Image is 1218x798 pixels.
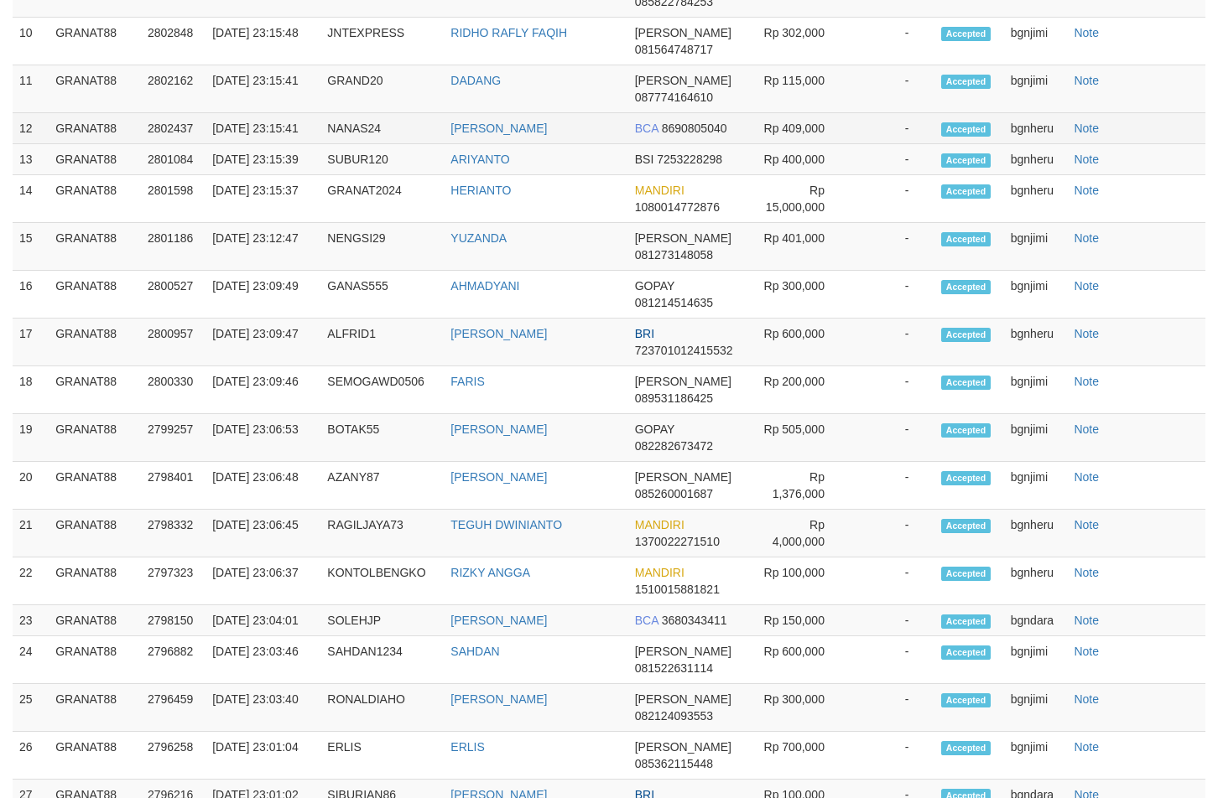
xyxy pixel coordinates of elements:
td: 2797323 [141,557,206,605]
td: bgnjimi [1004,732,1068,780]
td: ALFRID1 [320,319,444,366]
td: 2802162 [141,65,206,113]
td: Rp 300,000 [750,271,850,319]
td: 15 [13,223,49,271]
span: [PERSON_NAME] [635,26,731,39]
a: Note [1074,645,1099,658]
td: 11 [13,65,49,113]
td: SUBUR120 [320,144,444,175]
a: Note [1074,74,1099,87]
td: bgnjimi [1004,462,1068,510]
td: GRANAT88 [49,65,141,113]
span: [PERSON_NAME] [635,470,731,484]
td: GRANAT88 [49,144,141,175]
td: [DATE] 23:15:48 [206,18,320,65]
span: GOPAY [635,422,674,436]
td: 24 [13,636,49,684]
td: GRAND20 [320,65,444,113]
span: Accepted [941,741,992,755]
td: GRANAT88 [49,605,141,636]
td: 22 [13,557,49,605]
td: 12 [13,113,49,144]
td: - [850,65,934,113]
a: [PERSON_NAME] [450,327,547,340]
span: Accepted [941,567,992,581]
span: [PERSON_NAME] [635,692,731,706]
td: 2802437 [141,113,206,144]
span: Accepted [941,184,992,199]
td: Rp 1,376,000 [750,462,850,510]
a: Note [1074,122,1099,135]
a: Note [1074,518,1099,531]
td: [DATE] 23:03:46 [206,636,320,684]
td: Rp 115,000 [750,65,850,113]
span: Accepted [941,614,992,629]
td: [DATE] 23:04:01 [206,605,320,636]
td: 13 [13,144,49,175]
td: Rp 505,000 [750,414,850,462]
span: Accepted [941,280,992,294]
td: 2802848 [141,18,206,65]
span: 081564748717 [635,43,713,56]
td: 2801598 [141,175,206,223]
td: Rp 300,000 [750,684,850,732]
td: [DATE] 23:15:41 [206,113,320,144]
a: FARIS [450,375,484,388]
a: Note [1074,375,1099,388]
td: 2796258 [141,732,206,780]
span: Accepted [941,232,992,246]
td: GRANAT88 [49,510,141,557]
td: - [850,223,934,271]
td: [DATE] 23:06:45 [206,510,320,557]
td: 21 [13,510,49,557]
td: GRANAT88 [49,113,141,144]
td: ERLIS [320,732,444,780]
a: Note [1074,740,1099,754]
td: bgnjimi [1004,65,1068,113]
td: [DATE] 23:15:41 [206,65,320,113]
td: Rp 600,000 [750,636,850,684]
td: - [850,366,934,414]
span: 081273148058 [635,248,713,262]
td: SAHDAN1234 [320,636,444,684]
td: Rp 409,000 [750,113,850,144]
td: Rp 150,000 [750,605,850,636]
td: 14 [13,175,49,223]
td: Rp 302,000 [750,18,850,65]
td: bgnjimi [1004,684,1068,732]
td: SOLEHJP [320,605,444,636]
span: 089531186425 [635,391,713,405]
td: 2800957 [141,319,206,366]
a: Note [1074,279,1099,293]
span: Accepted [941,693,992,707]
td: 2800527 [141,271,206,319]
td: - [850,510,934,557]
span: Accepted [941,27,992,41]
a: [PERSON_NAME] [450,692,547,706]
td: JNTEXPRESS [320,18,444,65]
a: Note [1074,26,1099,39]
td: bgnjimi [1004,366,1068,414]
td: 25 [13,684,49,732]
td: - [850,271,934,319]
span: Accepted [941,122,992,137]
td: Rp 401,000 [750,223,850,271]
td: 2800330 [141,366,206,414]
td: 2798401 [141,462,206,510]
a: RIZKY ANGGA [450,566,530,579]
td: - [850,605,934,636]
span: 3680343411 [662,614,727,627]
td: [DATE] 23:03:40 [206,684,320,732]
td: bgnheru [1004,557,1068,605]
a: ARIYANTO [450,153,509,166]
td: bgnheru [1004,144,1068,175]
a: Note [1074,153,1099,166]
span: 1370022271510 [635,535,720,548]
td: GRANAT2024 [320,175,444,223]
span: Accepted [941,328,992,342]
td: Rp 15,000,000 [750,175,850,223]
span: MANDIRI [635,518,684,531]
td: [DATE] 23:09:46 [206,366,320,414]
td: bgnjimi [1004,414,1068,462]
td: SEMOGAWD0506 [320,366,444,414]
